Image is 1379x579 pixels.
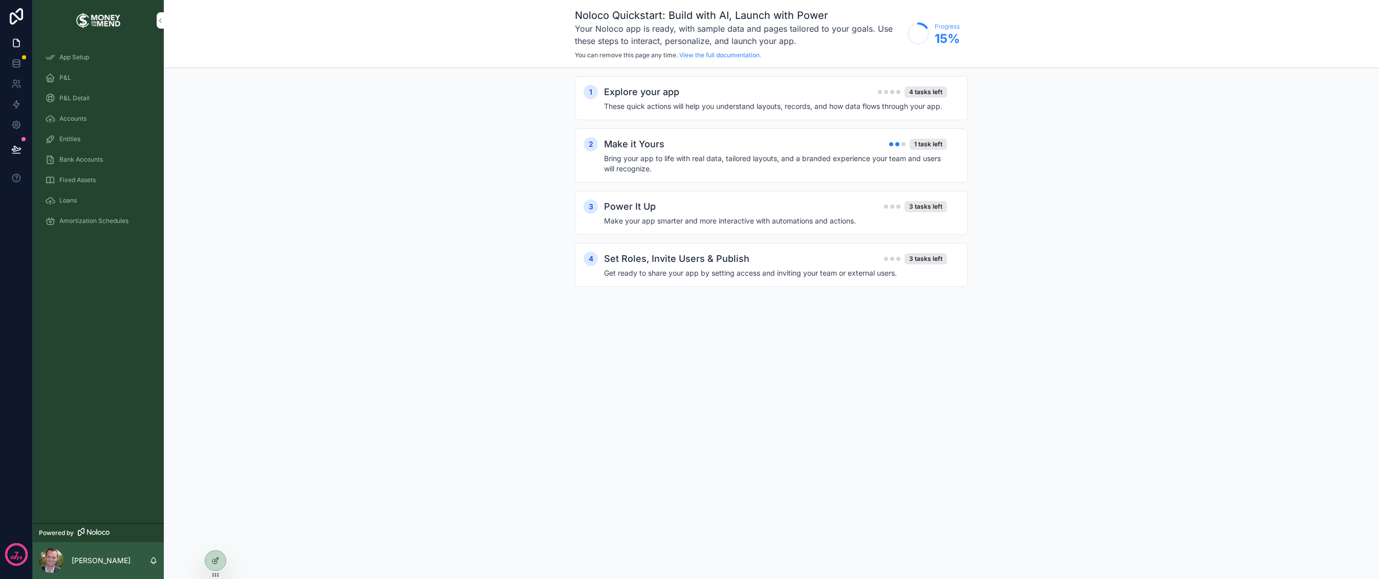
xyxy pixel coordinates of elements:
[59,135,80,143] span: Entities
[33,523,164,542] a: Powered by
[935,31,960,47] span: 15 %
[59,94,90,102] span: P&L Detail
[59,217,128,225] span: Amortization Schedules
[59,74,71,82] span: P&L
[59,176,96,184] span: Fixed Assets
[59,155,103,164] span: Bank Accounts
[59,53,89,61] span: App Setup
[14,549,18,560] p: 7
[59,115,87,123] span: Accounts
[10,553,23,562] p: days
[1167,283,1379,579] iframe: Slideout
[39,89,158,107] a: P&L Detail
[935,23,960,31] span: Progress
[679,51,761,59] a: View the full documentation.
[39,171,158,189] a: Fixed Assets
[39,150,158,169] a: Bank Accounts
[39,191,158,210] a: Loans
[39,109,158,128] a: Accounts
[575,51,678,59] span: You can remove this page any time.
[39,529,74,537] span: Powered by
[33,41,164,243] div: scrollable content
[39,48,158,66] a: App Setup
[72,555,131,566] p: [PERSON_NAME]
[76,12,120,29] img: App logo
[39,69,158,87] a: P&L
[575,23,902,47] h3: Your Noloco app is ready, with sample data and pages tailored to your goals. Use these steps to i...
[575,8,902,23] h1: Noloco Quickstart: Build with AI, Launch with Power
[39,130,158,148] a: Entities
[39,212,158,230] a: Amortization Schedules
[59,196,77,205] span: Loans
